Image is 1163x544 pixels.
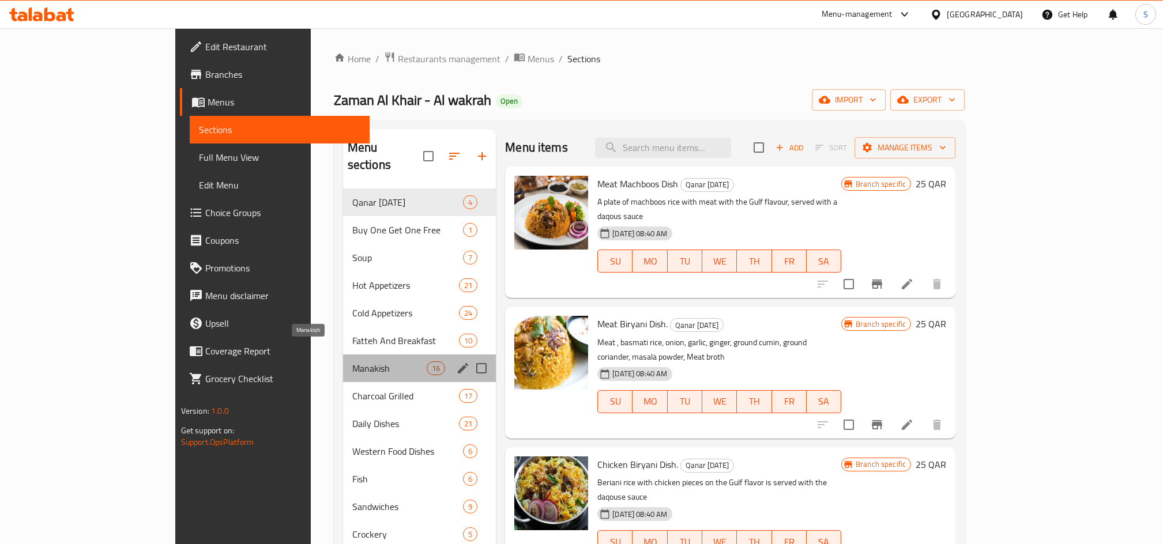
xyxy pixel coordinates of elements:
button: Branch-specific-item [863,411,891,439]
span: MO [637,253,663,270]
span: Chicken Biryani Dish. [597,456,678,473]
button: SA [807,250,841,273]
a: Edit Restaurant [180,33,370,61]
button: import [812,89,886,111]
a: Restaurants management [384,51,500,66]
span: 21 [460,418,477,429]
div: Qanar National Day [352,195,464,209]
span: SU [603,393,628,410]
nav: breadcrumb [334,51,965,66]
span: Menus [528,52,554,66]
a: Coverage Report [180,337,370,365]
a: Support.OpsPlatform [181,435,254,449]
span: Select section [747,135,771,160]
div: Hot Appetizers [352,278,459,292]
span: [DATE] 08:40 AM [608,509,672,520]
span: import [821,93,876,107]
div: Western Food Dishes6 [343,437,496,465]
span: WE [707,393,732,410]
span: Manage items [864,141,946,155]
span: SA [811,253,837,270]
button: Add [771,139,808,157]
span: Edit Restaurant [205,40,360,54]
button: MO [633,390,667,413]
span: Meat Machboos Dish [597,175,678,192]
span: [DATE] 08:40 AM [608,228,672,239]
span: Add item [771,139,808,157]
span: Soup [352,251,464,265]
h6: 25 QAR [916,456,946,473]
span: Coupons [205,233,360,247]
a: Menu disclaimer [180,282,370,309]
button: MO [633,250,667,273]
div: Qanar National Day [670,318,724,332]
button: Branch-specific-item [863,270,891,298]
span: Qanar [DATE] [352,195,464,209]
div: Cold Appetizers24 [343,299,496,327]
a: Edit menu item [900,277,914,291]
span: Western Food Dishes [352,444,464,458]
span: SA [811,393,837,410]
div: Qanar National Day [680,178,734,192]
button: Add section [468,142,496,170]
span: 17 [460,391,477,402]
div: Fatteh And Breakfast10 [343,327,496,354]
span: Buy One Get One Free [352,223,464,237]
a: Coupons [180,226,370,254]
button: TU [668,250,702,273]
div: [GEOGRAPHIC_DATA] [947,8,1023,21]
a: Edit Menu [190,171,370,199]
div: Charcoal Grilled17 [343,382,496,410]
span: Edit Menu [199,178,360,192]
span: Charcoal Grilled [352,389,459,403]
span: TH [742,253,767,270]
span: Fatteh And Breakfast [352,334,459,347]
span: Select to update [837,272,861,296]
div: items [463,195,477,209]
button: SU [597,250,633,273]
span: Select all sections [416,144,441,168]
button: SU [597,390,633,413]
span: Qanar [DATE] [681,178,733,191]
div: items [459,389,477,403]
span: Coverage Report [205,344,360,358]
span: 7 [464,252,477,263]
div: Sandwiches [352,500,464,513]
div: items [463,223,477,237]
span: SU [603,253,628,270]
span: Select section first [808,139,855,157]
img: Meat Machboos Dish [514,176,588,250]
span: Sort sections [441,142,468,170]
span: Branch specific [851,459,910,470]
span: Select to update [837,413,861,437]
span: TU [672,393,698,410]
div: items [427,361,445,375]
div: Daily Dishes21 [343,410,496,437]
button: Manage items [855,137,955,158]
span: Version: [181,403,209,418]
div: Sandwiches9 [343,493,496,520]
a: Edit menu item [900,418,914,432]
span: FR [777,253,802,270]
a: Promotions [180,254,370,282]
span: Qanar [DATE] [681,459,733,472]
h2: Menu items [505,139,568,156]
span: 5 [464,529,477,540]
span: Get support on: [181,423,234,438]
span: Branch specific [851,319,910,330]
span: Restaurants management [398,52,500,66]
span: Menus [208,95,360,109]
p: Beriani rice with chicken pieces on the Gulf flavor is served with the daqouse sauce [597,475,841,504]
div: items [459,306,477,320]
h6: 25 QAR [916,176,946,192]
li: / [505,52,509,66]
span: Meat Biryani Dish. [597,315,668,333]
div: Menu-management [822,7,893,21]
span: Upsell [205,316,360,330]
span: Qanar [DATE] [671,319,723,332]
div: items [459,278,477,292]
div: Fish6 [343,465,496,493]
span: 9 [464,501,477,512]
